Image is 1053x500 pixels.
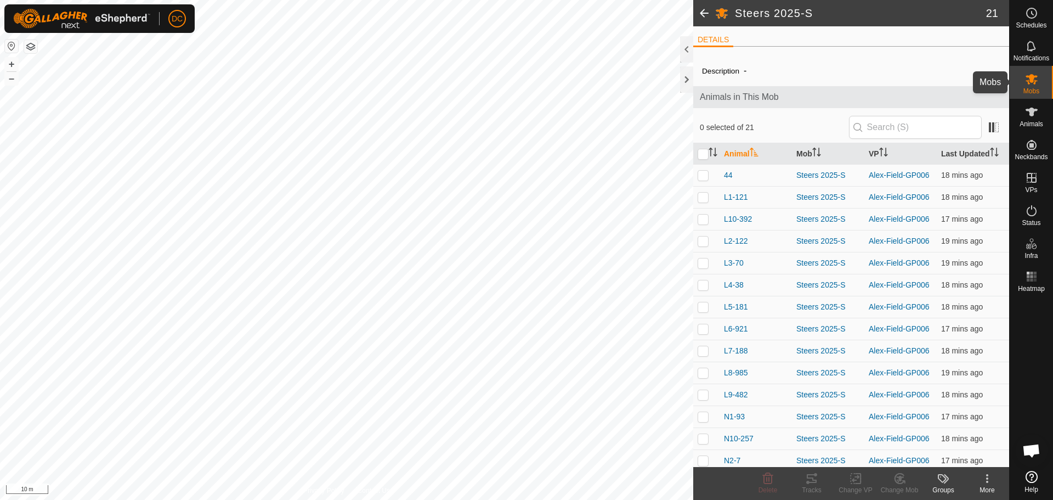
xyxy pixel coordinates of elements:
a: Alex-Field-GP006 [869,390,930,399]
div: Change VP [834,485,877,495]
span: L6-921 [724,323,748,335]
span: 13 Sept 2025, 3:14 pm [941,434,983,443]
span: 13 Sept 2025, 3:14 pm [941,280,983,289]
span: Heatmap [1018,285,1045,292]
p-sorticon: Activate to sort [750,149,758,158]
span: 13 Sept 2025, 3:15 pm [941,390,983,399]
span: L10-392 [724,214,752,225]
div: Steers 2025-S [796,235,860,247]
span: 13 Sept 2025, 3:15 pm [941,215,983,223]
span: 21 [986,5,998,21]
div: Steers 2025-S [796,301,860,313]
a: Alex-Field-GP006 [869,346,930,355]
span: Mobs [1023,88,1039,94]
span: Help [1024,486,1038,493]
span: 13 Sept 2025, 3:15 pm [941,193,983,201]
a: Alex-Field-GP006 [869,237,930,245]
div: Steers 2025-S [796,411,860,423]
th: Animal [720,143,792,165]
span: 13 Sept 2025, 3:14 pm [941,171,983,179]
span: N10-257 [724,433,754,445]
div: Steers 2025-S [796,345,860,357]
div: Tracks [790,485,834,495]
input: Search (S) [849,116,982,139]
p-sorticon: Activate to sort [709,149,717,158]
span: Infra [1024,252,1038,259]
span: VPs [1025,187,1037,193]
img: Gallagher Logo [13,9,150,29]
div: Open chat [1015,434,1048,467]
a: Alex-Field-GP006 [869,302,930,311]
div: Steers 2025-S [796,433,860,445]
button: Map Layers [24,40,37,53]
span: 13 Sept 2025, 3:14 pm [941,302,983,311]
span: 0 selected of 21 [700,122,849,133]
div: Steers 2025-S [796,214,860,225]
div: Steers 2025-S [796,389,860,401]
li: DETAILS [693,34,733,47]
div: Steers 2025-S [796,192,860,203]
span: DC [172,13,183,25]
label: Description [702,67,739,75]
div: Steers 2025-S [796,170,860,181]
span: N1-93 [724,411,745,423]
a: Alex-Field-GP006 [869,324,930,333]
span: Animals in This Mob [700,91,1003,104]
th: Mob [792,143,864,165]
span: 13 Sept 2025, 3:15 pm [941,412,983,421]
a: Alex-Field-GP006 [869,456,930,465]
span: L5-181 [724,301,748,313]
a: Alex-Field-GP006 [869,171,930,179]
div: Steers 2025-S [796,367,860,379]
span: 13 Sept 2025, 3:15 pm [941,324,983,333]
a: Privacy Policy [303,486,344,496]
span: 13 Sept 2025, 3:14 pm [941,237,983,245]
span: L4-38 [724,279,744,291]
span: 13 Sept 2025, 3:14 pm [941,368,983,377]
span: L8-985 [724,367,748,379]
h2: Steers 2025-S [735,7,986,20]
span: N2-7 [724,455,740,467]
button: – [5,72,18,85]
span: 13 Sept 2025, 3:14 pm [941,346,983,355]
div: Groups [921,485,965,495]
span: L1-121 [724,192,748,203]
div: Steers 2025-S [796,455,860,467]
span: L9-482 [724,389,748,401]
th: Last Updated [937,143,1009,165]
div: Change Mob [877,485,921,495]
span: L7-188 [724,345,748,357]
span: Animals [1020,121,1043,127]
span: Notifications [1014,55,1049,61]
div: Steers 2025-S [796,257,860,269]
a: Alex-Field-GP006 [869,412,930,421]
span: Delete [758,486,778,494]
span: 44 [724,170,733,181]
button: Reset Map [5,40,18,53]
div: Steers 2025-S [796,323,860,335]
a: Contact Us [358,486,390,496]
p-sorticon: Activate to sort [990,149,999,158]
a: Alex-Field-GP006 [869,215,930,223]
span: Schedules [1016,22,1046,29]
span: L3-70 [724,257,744,269]
span: 13 Sept 2025, 3:14 pm [941,259,983,267]
span: L2-122 [724,235,748,247]
a: Alex-Field-GP006 [869,434,930,443]
span: - [739,61,751,80]
a: Alex-Field-GP006 [869,259,930,267]
th: VP [864,143,937,165]
span: Neckbands [1015,154,1048,160]
a: Help [1010,467,1053,497]
p-sorticon: Activate to sort [812,149,821,158]
div: Steers 2025-S [796,279,860,291]
span: Status [1022,220,1040,226]
div: More [965,485,1009,495]
a: Alex-Field-GP006 [869,193,930,201]
button: + [5,58,18,71]
a: Alex-Field-GP006 [869,280,930,289]
a: Alex-Field-GP006 [869,368,930,377]
span: 13 Sept 2025, 3:15 pm [941,456,983,465]
p-sorticon: Activate to sort [879,149,888,158]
